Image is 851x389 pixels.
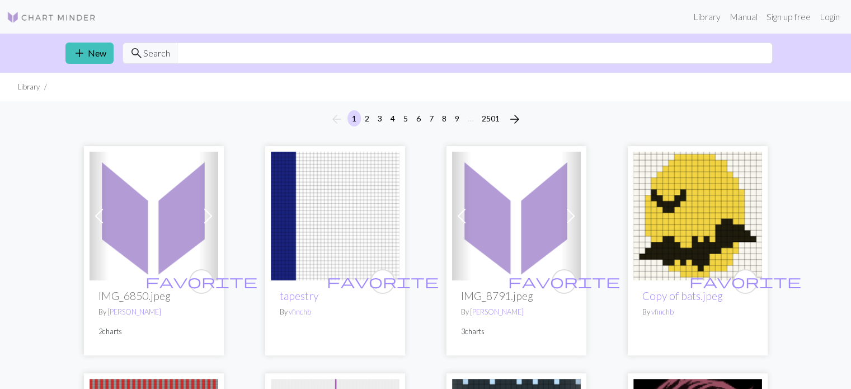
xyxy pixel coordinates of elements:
[326,110,526,128] nav: Page navigation
[271,209,399,220] a: tapestry
[450,110,464,126] button: 9
[733,269,758,294] button: favourite
[633,152,762,280] img: bats.jpeg
[360,110,374,126] button: 2
[508,111,521,127] span: arrow_forward
[73,45,86,61] span: add
[508,270,620,293] i: favourite
[373,110,387,126] button: 3
[461,289,572,302] h2: IMG_8791.jpeg
[386,110,399,126] button: 4
[452,152,581,280] img: IMG_8791.jpeg
[370,269,395,294] button: favourite
[689,273,801,290] span: favorite
[143,46,170,60] span: Search
[477,110,504,126] button: 2501
[815,6,844,28] a: Login
[145,270,257,293] i: favourite
[327,273,439,290] span: favorite
[90,209,218,220] a: Bear1.jpeg
[18,82,40,92] li: Library
[762,6,815,28] a: Sign up free
[461,307,572,317] p: By
[327,270,439,293] i: favourite
[642,307,753,317] p: By
[452,209,581,220] a: IMG_8791.jpeg
[90,152,218,280] img: Bear1.jpeg
[470,307,524,316] a: [PERSON_NAME]
[725,6,762,28] a: Manual
[280,289,318,302] a: tapestry
[98,326,209,337] p: 2 charts
[461,326,572,337] p: 3 charts
[508,273,620,290] span: favorite
[65,43,114,64] a: New
[508,113,521,126] i: Next
[289,307,311,316] a: vfinchb
[412,110,425,126] button: 6
[642,289,723,302] a: Copy of bats.jpeg
[280,307,391,317] p: By
[130,45,143,61] span: search
[552,269,576,294] button: favourite
[633,209,762,220] a: bats.jpeg
[651,307,674,316] a: vfinchb
[425,110,438,126] button: 7
[189,269,214,294] button: favourite
[98,307,209,317] p: By
[689,6,725,28] a: Library
[689,270,801,293] i: favourite
[98,289,209,302] h2: IMG_6850.jpeg
[347,110,361,126] button: 1
[7,11,96,24] img: Logo
[145,273,257,290] span: favorite
[438,110,451,126] button: 8
[107,307,161,316] a: [PERSON_NAME]
[504,110,526,128] button: Next
[399,110,412,126] button: 5
[271,152,399,280] img: tapestry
